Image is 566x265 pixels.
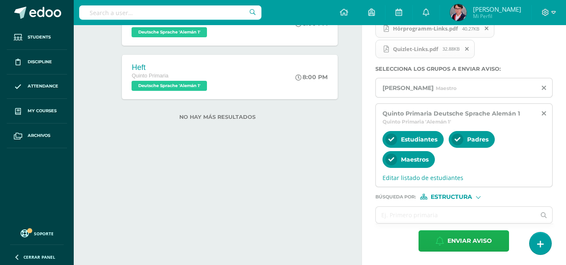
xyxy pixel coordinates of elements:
[450,4,467,21] img: 3d5d3fbbf55797b71de552028b9912e0.png
[132,63,209,72] div: Heft
[132,81,207,91] span: Deutsche Sprache 'Alemán 1'
[473,13,521,20] span: Mi Perfil
[375,20,494,38] span: Hörprogramm-Links.pdf
[132,73,168,79] span: Quinto Primaria
[460,44,474,54] span: Remover archivo
[383,118,451,125] span: Quinto Primaria 'Alemán 1'
[419,230,509,252] button: Enviar aviso
[79,5,261,20] input: Search a user…
[7,25,67,50] a: Students
[132,27,207,37] span: Deutsche Sprache 'Alemán 1'
[401,156,429,163] span: Maestros
[383,174,545,182] span: Editar listado de estudiantes
[431,195,472,199] span: Estructura
[7,75,67,99] a: Attendance
[376,207,536,223] input: Ej. Primero primaria
[7,99,67,123] a: My courses
[7,50,67,75] a: Discipline
[28,59,52,65] span: Discipline
[401,136,437,143] span: Estudiantes
[420,194,483,200] div: [object Object]
[447,231,492,251] span: Enviar aviso
[436,85,457,91] span: Maestro
[389,46,442,52] span: Quizlet-Links.pdf
[34,231,54,237] span: Soporte
[389,25,462,32] span: Hörprogramm-Links.pdf
[462,26,479,32] span: 40.27KB
[295,73,328,81] div: 8:00 PM
[383,84,434,92] span: [PERSON_NAME]
[28,34,51,41] span: Students
[473,5,521,13] span: [PERSON_NAME]
[383,110,520,117] span: Quinto Primaria Deutsche Sprache Alemán 1
[28,108,57,114] span: My courses
[90,114,345,120] label: No hay más resultados
[10,227,64,239] a: Soporte
[375,66,553,72] label: Selecciona los grupos a enviar aviso :
[28,132,50,139] span: Archivos
[375,195,416,199] span: Búsqueda por :
[467,136,488,143] span: Padres
[480,24,494,33] span: Remover archivo
[28,83,58,90] span: Attendance
[23,254,55,260] span: Cerrar panel
[375,40,475,58] span: Quizlet-Links.pdf
[7,123,67,148] a: Archivos
[442,46,460,52] span: 32.88KB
